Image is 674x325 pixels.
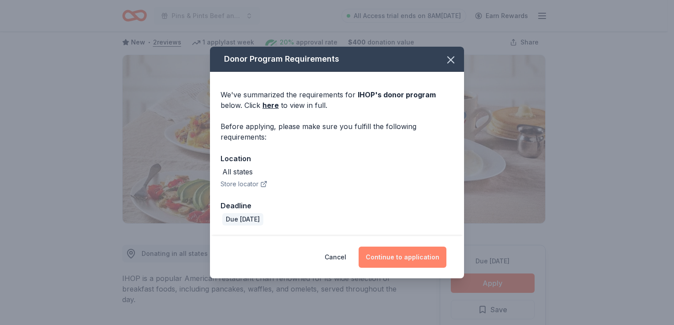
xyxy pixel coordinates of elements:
div: All states [222,166,253,177]
span: IHOP 's donor program [358,90,436,99]
div: Location [221,153,453,164]
div: Due [DATE] [222,213,263,225]
div: Before applying, please make sure you fulfill the following requirements: [221,121,453,142]
div: Donor Program Requirements [210,47,464,72]
button: Continue to application [359,247,446,268]
div: Deadline [221,200,453,211]
div: We've summarized the requirements for below. Click to view in full. [221,89,453,111]
button: Cancel [325,247,346,268]
a: here [262,100,279,111]
button: Store locator [221,179,267,189]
